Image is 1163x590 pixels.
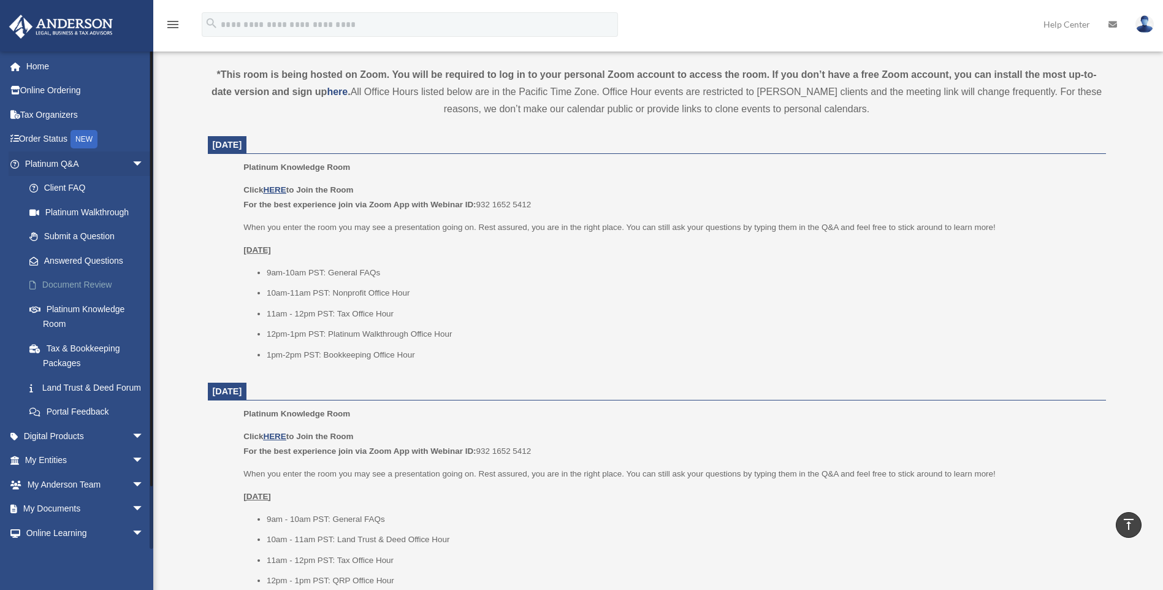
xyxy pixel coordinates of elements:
[205,17,218,30] i: search
[17,375,162,400] a: Land Trust & Deed Forum
[17,400,162,424] a: Portal Feedback
[9,448,162,473] a: My Entitiesarrow_drop_down
[17,176,162,201] a: Client FAQ
[9,54,162,79] a: Home
[17,248,162,273] a: Answered Questions
[17,273,162,297] a: Document Review
[1135,15,1154,33] img: User Pic
[1116,512,1142,538] a: vertical_align_top
[267,307,1097,321] li: 11am - 12pm PST: Tax Office Hour
[243,220,1097,235] p: When you enter the room you may see a presentation going on. Rest assured, you are in the right p...
[132,545,156,570] span: arrow_drop_down
[9,521,162,545] a: Online Learningarrow_drop_down
[243,183,1097,212] p: 932 1652 5412
[17,336,162,375] a: Tax & Bookkeeping Packages
[243,185,353,194] b: Click to Join the Room
[243,432,353,441] b: Click to Join the Room
[267,266,1097,280] li: 9am-10am PST: General FAQs
[243,429,1097,458] p: 932 1652 5412
[243,163,350,172] span: Platinum Knowledge Room
[17,297,156,336] a: Platinum Knowledge Room
[267,327,1097,342] li: 12pm-1pm PST: Platinum Walkthrough Office Hour
[166,21,180,32] a: menu
[213,140,242,150] span: [DATE]
[166,17,180,32] i: menu
[9,127,162,152] a: Order StatusNEW
[9,545,162,570] a: Billingarrow_drop_down
[9,424,162,448] a: Digital Productsarrow_drop_down
[1121,517,1136,532] i: vertical_align_top
[243,446,476,456] b: For the best experience join via Zoom App with Webinar ID:
[9,102,162,127] a: Tax Organizers
[132,497,156,522] span: arrow_drop_down
[9,472,162,497] a: My Anderson Teamarrow_drop_down
[243,467,1097,481] p: When you enter the room you may see a presentation going on. Rest assured, you are in the right p...
[132,472,156,497] span: arrow_drop_down
[212,69,1097,97] strong: *This room is being hosted on Zoom. You will be required to log in to your personal Zoom account ...
[243,245,271,255] u: [DATE]
[132,521,156,546] span: arrow_drop_down
[17,224,162,249] a: Submit a Question
[132,424,156,449] span: arrow_drop_down
[243,409,350,418] span: Platinum Knowledge Room
[267,512,1097,527] li: 9am - 10am PST: General FAQs
[267,532,1097,547] li: 10am - 11am PST: Land Trust & Deed Office Hour
[132,151,156,177] span: arrow_drop_down
[9,497,162,521] a: My Documentsarrow_drop_down
[208,66,1106,118] div: All Office Hours listed below are in the Pacific Time Zone. Office Hour events are restricted to ...
[71,130,97,148] div: NEW
[213,386,242,396] span: [DATE]
[9,79,162,103] a: Online Ordering
[267,573,1097,588] li: 12pm - 1pm PST: QRP Office Hour
[267,286,1097,301] li: 10am-11am PST: Nonprofit Office Hour
[348,86,350,97] strong: .
[243,492,271,501] u: [DATE]
[267,553,1097,568] li: 11am - 12pm PST: Tax Office Hour
[17,200,162,224] a: Platinum Walkthrough
[9,151,162,176] a: Platinum Q&Aarrow_drop_down
[243,200,476,209] b: For the best experience join via Zoom App with Webinar ID:
[263,185,286,194] a: HERE
[132,448,156,473] span: arrow_drop_down
[263,432,286,441] a: HERE
[6,15,116,39] img: Anderson Advisors Platinum Portal
[327,86,348,97] a: here
[267,348,1097,362] li: 1pm-2pm PST: Bookkeeping Office Hour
